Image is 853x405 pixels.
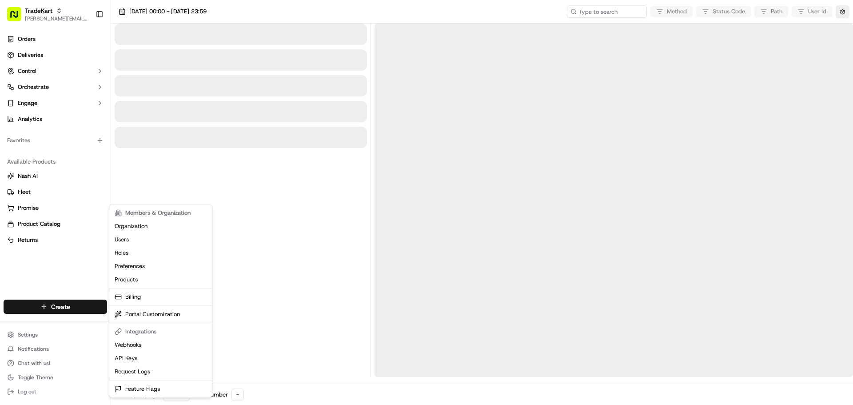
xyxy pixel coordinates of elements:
span: Orchestrate [18,83,49,91]
a: Organization [111,220,210,233]
a: Roles [111,246,210,260]
span: Settings [18,331,38,338]
div: Integrations [111,325,210,338]
a: Request Logs [111,365,210,378]
span: Returns [18,236,38,244]
span: Deliveries [18,51,43,59]
div: Available Products [4,155,107,169]
span: [PERSON_NAME][EMAIL_ADDRESS][DOMAIN_NAME] [25,15,88,22]
span: Log out [18,388,36,395]
span: Notifications [18,345,49,353]
input: Type to search [567,5,647,18]
div: Members & Organization [111,206,210,220]
span: [DATE] 00:00 - [DATE] 23:59 [129,8,207,16]
span: Engage [18,99,37,107]
span: Nash AI [18,172,38,180]
a: Users [111,233,210,246]
span: Product Catalog [18,220,60,228]
a: Products [111,273,210,286]
div: Favorites [4,133,107,148]
span: Promise [18,204,39,212]
span: Orders [18,35,36,43]
span: Control [18,67,36,75]
span: TradeKart [25,6,52,15]
span: Chat with us! [18,360,50,367]
span: Create [51,302,70,311]
a: Preferences [111,260,210,273]
a: API Keys [111,352,210,365]
div: - [231,389,244,401]
a: Portal Customization [111,308,210,321]
span: Analytics [18,115,42,123]
a: Feature Flags [111,382,210,396]
a: Billing [111,290,210,304]
a: Webhooks [111,338,210,352]
span: Fleet [18,188,31,196]
span: Toggle Theme [18,374,53,381]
